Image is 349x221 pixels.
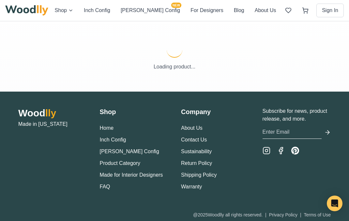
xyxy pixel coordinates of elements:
span: | [300,212,301,217]
span: lly [45,108,56,118]
a: Home [100,125,114,131]
button: For Designers [190,7,223,14]
button: Shop [55,7,73,14]
h2: Wood [18,107,87,119]
a: Privacy Policy [269,212,297,217]
a: Terms of Use [304,212,331,217]
span: NEW [171,3,181,8]
button: [PERSON_NAME] ConfigNEW [121,7,180,14]
a: Return Policy [181,160,212,166]
img: Woodlly [5,5,48,16]
button: About Us [255,7,276,14]
button: Blog [234,7,244,14]
p: Made in [US_STATE] [18,120,87,128]
a: Sustainability [181,149,212,154]
a: Made for Interior Designers [100,172,163,178]
a: Shipping Policy [181,172,217,178]
span: | [265,212,266,217]
a: Facebook [277,147,285,155]
div: @ 2025 Woodlly all rights reserved. [193,212,331,218]
a: FAQ [100,184,110,189]
div: Open Intercom Messenger [327,196,342,211]
a: Warranty [181,184,202,189]
a: Instagram [263,147,270,155]
button: Inch Config [100,136,126,144]
p: Subscribe for news, product release, and more. [263,107,331,123]
a: Contact Us [181,137,207,142]
button: Inch Config [84,7,110,14]
input: Enter Email [263,125,322,139]
h3: Company [181,107,250,116]
button: [PERSON_NAME] Config [100,148,159,155]
button: Sign In [316,4,344,17]
a: Pinterest [291,147,299,155]
h3: Shop [100,107,168,116]
a: About Us [181,125,203,131]
p: Loading product... [5,63,344,71]
a: Product Category [100,160,141,166]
